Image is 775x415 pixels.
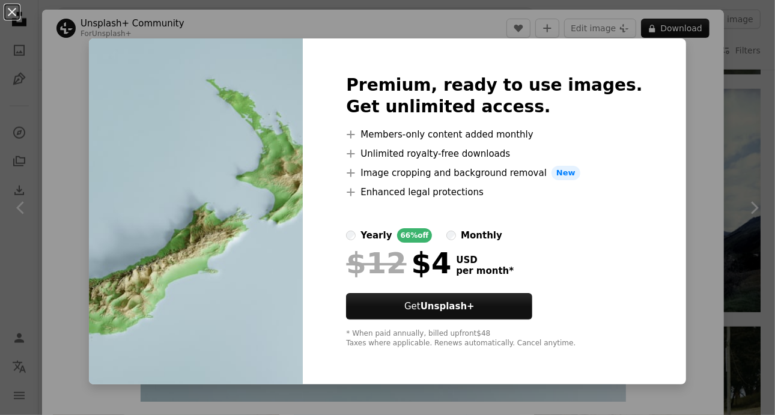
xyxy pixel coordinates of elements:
[346,147,642,161] li: Unlimited royalty-free downloads
[456,265,514,276] span: per month *
[346,166,642,180] li: Image cropping and background removal
[346,247,406,279] span: $12
[346,127,642,142] li: Members-only content added monthly
[346,231,356,240] input: yearly66%off
[421,301,475,312] strong: Unsplash+
[346,293,532,320] button: GetUnsplash+
[346,74,642,118] h2: Premium, ready to use images. Get unlimited access.
[461,228,502,243] div: monthly
[456,255,514,265] span: USD
[360,228,392,243] div: yearly
[89,38,303,384] img: premium_photo-1713104658615-584e6a34c9f7
[346,329,642,348] div: * When paid annually, billed upfront $48 Taxes where applicable. Renews automatically. Cancel any...
[346,185,642,199] li: Enhanced legal protections
[552,166,580,180] span: New
[346,247,451,279] div: $4
[397,228,433,243] div: 66% off
[446,231,456,240] input: monthly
